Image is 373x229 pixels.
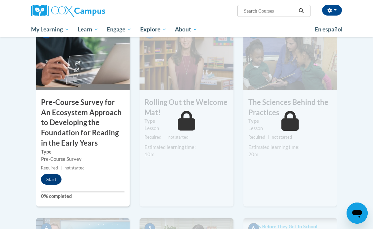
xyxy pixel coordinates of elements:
[73,22,103,37] a: Learn
[248,144,332,151] div: Estimated learning time:
[140,97,233,118] h3: Rolling Out the Welcome Mat!
[41,193,125,200] label: 0% completed
[347,203,368,224] iframe: Button to launch messaging window
[296,7,306,15] button: Search
[41,148,125,156] label: Type
[248,125,332,132] div: Lesson
[168,135,188,140] span: not started
[41,174,62,185] button: Start
[248,117,332,125] label: Type
[36,97,130,148] h3: Pre-Course Survey for An Ecosystem Approach to Developing the Foundation for Reading in the Early...
[175,25,197,33] span: About
[145,144,228,151] div: Estimated learning time:
[103,22,136,37] a: Engage
[243,7,296,15] input: Search Courses
[315,26,343,33] span: En español
[268,135,269,140] span: |
[31,25,69,33] span: My Learning
[27,22,73,37] a: My Learning
[243,97,337,118] h3: The Sciences Behind the Practices
[272,135,292,140] span: not started
[140,25,167,33] span: Explore
[311,23,347,36] a: En español
[322,5,342,16] button: Account Settings
[64,165,85,170] span: not started
[78,25,99,33] span: Learn
[41,165,58,170] span: Required
[26,22,347,37] div: Main menu
[31,5,105,17] img: Cox Campus
[36,24,130,90] img: Course Image
[243,24,337,90] img: Course Image
[41,156,125,163] div: Pre-Course Survey
[145,135,161,140] span: Required
[145,152,154,157] span: 10m
[140,24,233,90] img: Course Image
[248,152,258,157] span: 20m
[61,165,62,170] span: |
[145,117,228,125] label: Type
[171,22,202,37] a: About
[145,125,228,132] div: Lesson
[107,25,132,33] span: Engage
[31,5,128,17] a: Cox Campus
[164,135,166,140] span: |
[248,135,265,140] span: Required
[136,22,171,37] a: Explore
